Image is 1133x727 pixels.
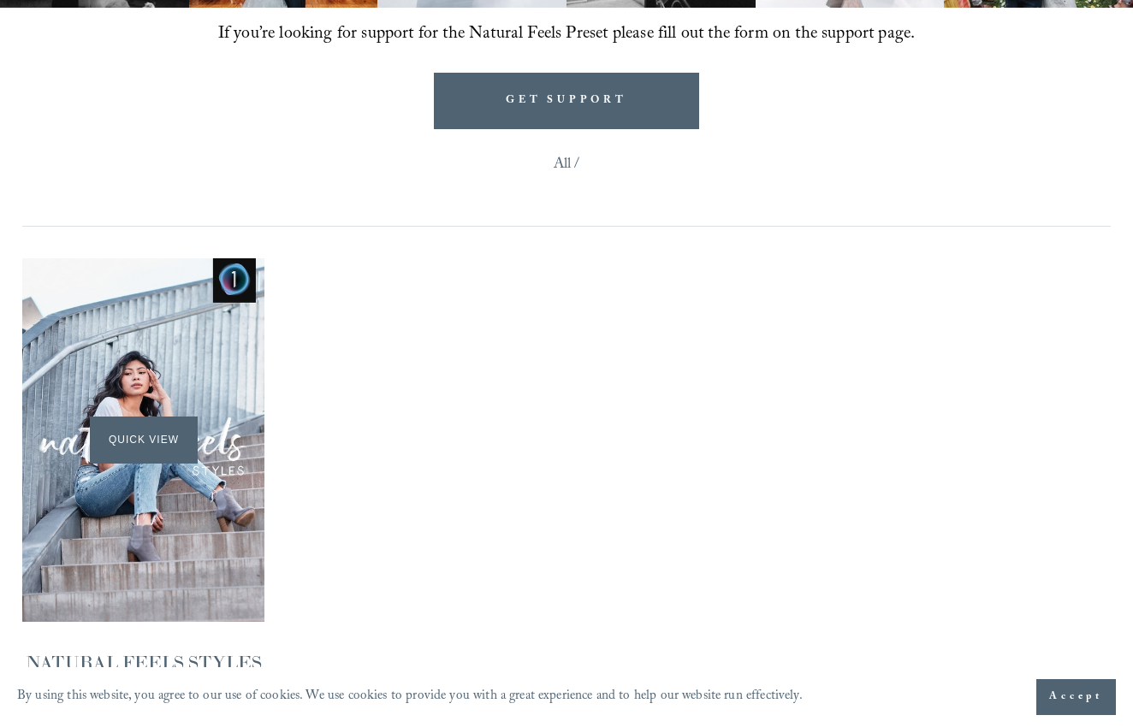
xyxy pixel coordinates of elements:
p: By using this website, you agree to our use of cookies. We use cookies to provide you with a grea... [17,684,803,710]
span: Accept [1049,689,1103,706]
button: Accept [1036,679,1116,715]
span: / [574,151,579,180]
a: All [554,151,572,180]
span: Quick View [90,417,197,464]
a: NATURAL FEELS STYLES PACK [22,258,264,720]
span: If you’re looking for support for the Natural Feels Preset please fill out the form on the suppor... [218,21,915,50]
a: GET SUPPORT [434,73,699,129]
div: NATURAL FEELS STYLES PACK [22,650,264,701]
